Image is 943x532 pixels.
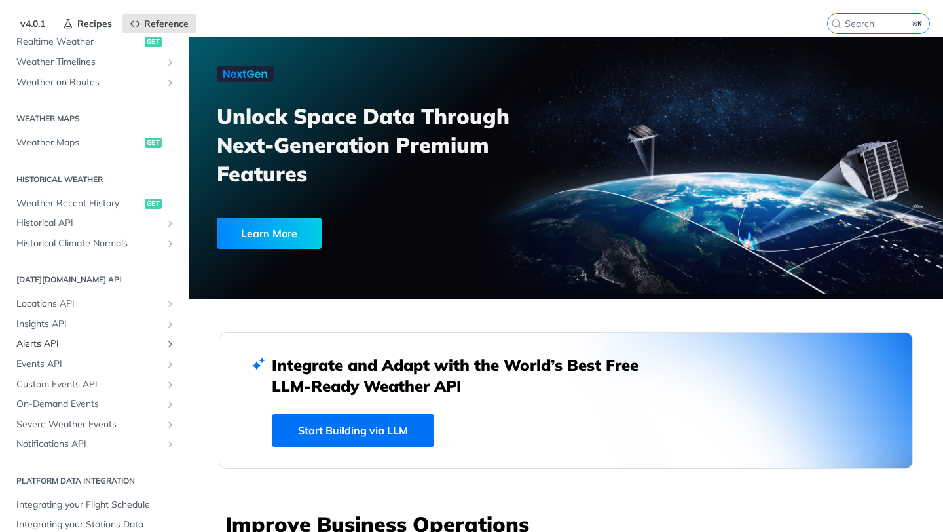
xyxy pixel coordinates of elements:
span: Custom Events API [16,378,162,391]
button: Show subpages for Insights API [165,319,176,330]
a: Historical Climate NormalsShow subpages for Historical Climate Normals [10,234,179,254]
a: Insights APIShow subpages for Insights API [10,314,179,334]
span: get [145,199,162,209]
a: Custom Events APIShow subpages for Custom Events API [10,375,179,394]
span: get [145,37,162,47]
h2: Historical Weather [10,174,179,185]
h3: Unlock Space Data Through Next-Generation Premium Features [217,102,580,188]
span: Notifications API [16,438,162,451]
button: Show subpages for On-Demand Events [165,399,176,409]
button: Show subpages for Weather Timelines [165,57,176,67]
span: Insights API [16,318,162,331]
a: Historical APIShow subpages for Historical API [10,214,179,233]
span: get [145,138,162,148]
kbd: ⌘K [910,17,926,30]
span: Historical API [16,217,162,230]
div: Learn More [217,218,322,249]
a: Reference [122,14,196,33]
span: Integrating your Flight Schedule [16,499,176,512]
a: Severe Weather EventsShow subpages for Severe Weather Events [10,415,179,434]
span: Recipes [77,18,112,29]
button: Show subpages for Weather on Routes [165,77,176,88]
span: Weather Maps [16,136,141,149]
a: Recipes [56,14,119,33]
img: NextGen [217,66,274,82]
button: Show subpages for Historical API [165,218,176,229]
button: Show subpages for Locations API [165,299,176,309]
h2: Integrate and Adapt with the World’s Best Free LLM-Ready Weather API [272,354,658,396]
span: Weather Recent History [16,197,141,210]
a: On-Demand EventsShow subpages for On-Demand Events [10,394,179,414]
a: Locations APIShow subpages for Locations API [10,294,179,314]
button: Show subpages for Historical Climate Normals [165,238,176,249]
span: Realtime Weather [16,35,141,48]
a: Alerts APIShow subpages for Alerts API [10,334,179,354]
button: Show subpages for Events API [165,359,176,370]
svg: Search [831,18,841,29]
a: Notifications APIShow subpages for Notifications API [10,434,179,454]
a: Weather Mapsget [10,133,179,153]
a: Weather on RoutesShow subpages for Weather on Routes [10,73,179,92]
span: Locations API [16,297,162,311]
span: Severe Weather Events [16,418,162,431]
h2: Weather Maps [10,113,179,124]
a: Weather Recent Historyget [10,194,179,214]
button: Show subpages for Notifications API [165,439,176,449]
span: Weather on Routes [16,76,162,89]
h2: [DATE][DOMAIN_NAME] API [10,274,179,286]
span: Integrating your Stations Data [16,518,176,531]
button: Show subpages for Alerts API [165,339,176,349]
a: Events APIShow subpages for Events API [10,354,179,374]
a: Weather TimelinesShow subpages for Weather Timelines [10,52,179,72]
span: On-Demand Events [16,398,162,411]
button: Show subpages for Custom Events API [165,379,176,390]
a: Integrating your Flight Schedule [10,495,179,515]
a: Learn More [217,218,508,249]
span: Reference [144,18,189,29]
span: Alerts API [16,337,162,351]
a: Realtime Weatherget [10,32,179,52]
button: Show subpages for Severe Weather Events [165,419,176,430]
span: v4.0.1 [13,14,52,33]
a: Start Building via LLM [272,414,434,447]
span: Events API [16,358,162,371]
span: Weather Timelines [16,56,162,69]
h2: Platform DATA integration [10,475,179,487]
span: Historical Climate Normals [16,237,162,250]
